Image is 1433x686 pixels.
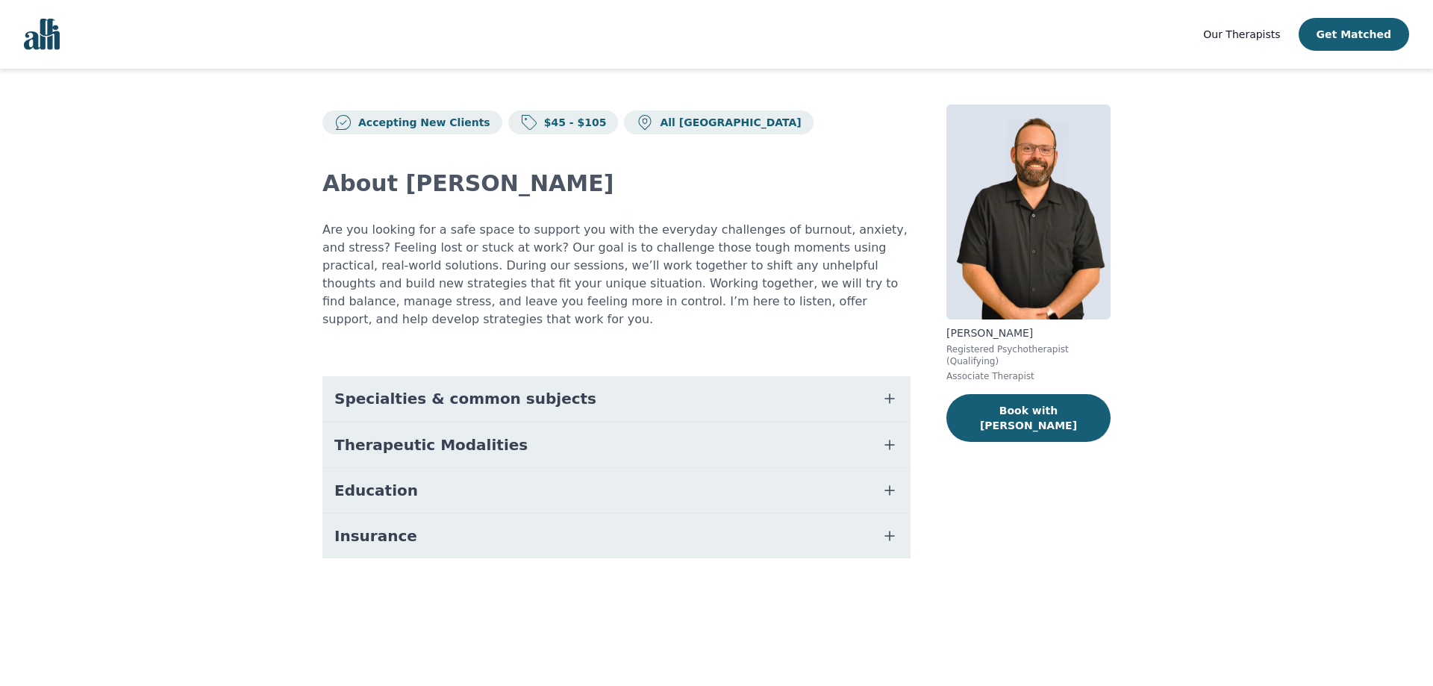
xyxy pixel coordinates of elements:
button: Therapeutic Modalities [322,422,911,467]
img: alli logo [24,19,60,50]
p: Accepting New Clients [352,115,490,130]
p: Associate Therapist [946,370,1111,382]
p: [PERSON_NAME] [946,325,1111,340]
span: Our Therapists [1203,28,1280,40]
span: Therapeutic Modalities [334,434,528,455]
p: All [GEOGRAPHIC_DATA] [654,115,801,130]
p: Are you looking for a safe space to support you with the everyday challenges of burnout, anxiety,... [322,221,911,328]
button: Insurance [322,514,911,558]
h2: About [PERSON_NAME] [322,170,911,197]
span: Education [334,480,418,501]
button: Get Matched [1299,18,1409,51]
a: Our Therapists [1203,25,1280,43]
button: Book with [PERSON_NAME] [946,394,1111,442]
span: Specialties & common subjects [334,388,596,409]
button: Education [322,468,911,513]
span: Insurance [334,526,417,546]
p: $45 - $105 [538,115,607,130]
button: Specialties & common subjects [322,376,911,421]
img: Josh_Cadieux [946,105,1111,319]
p: Registered Psychotherapist (Qualifying) [946,343,1111,367]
